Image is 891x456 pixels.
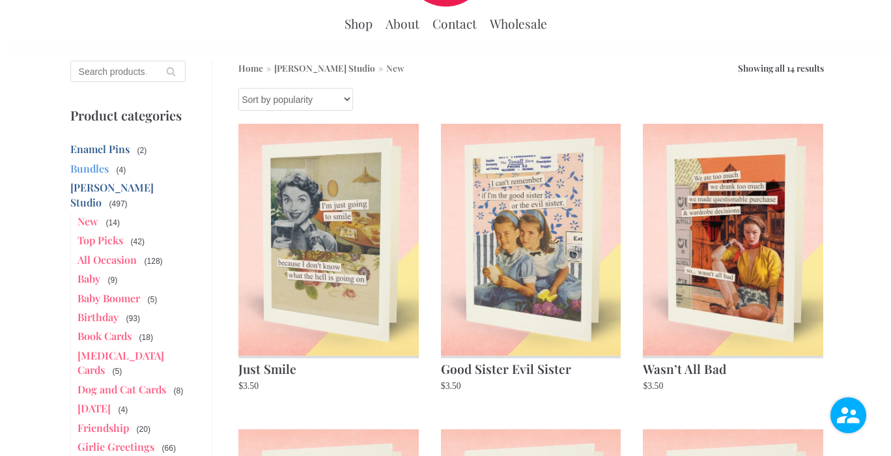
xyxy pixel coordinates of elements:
[78,401,111,415] a: [DATE]
[111,365,124,377] span: (5)
[441,381,445,391] span: $
[432,16,477,32] a: Contact
[643,381,663,391] bdi: 3.50
[147,294,159,306] span: (5)
[441,381,461,391] bdi: 3.50
[78,440,154,453] a: Girlie Greetings
[138,332,154,343] span: (18)
[238,124,419,355] img: Cover image of greeting card, "Just Smile"
[78,329,132,343] a: Book Cards
[738,61,824,75] p: Showing all 14 results
[70,142,130,156] a: Enamel Pins
[70,61,186,82] input: Search products…
[78,272,100,285] a: Baby
[345,16,373,32] a: Shop
[130,236,146,248] span: (42)
[238,61,404,75] nav: Breadcrumb
[345,9,547,38] div: Primary Menu
[115,164,128,176] span: (4)
[125,313,141,324] span: (93)
[78,382,166,396] a: Dog and Cat Cards
[238,124,419,393] a: Just Smile $3.50
[386,16,419,32] a: About
[830,397,866,433] img: user.png
[441,124,621,393] a: Good Sister Evil Sister $3.50
[78,310,119,324] a: Birthday
[78,421,129,435] a: Friendship
[70,180,154,208] a: [PERSON_NAME] Studio
[643,356,823,379] h2: Wasn’t All Bad
[161,442,177,454] span: (66)
[143,255,164,267] span: (128)
[108,198,129,210] span: (497)
[263,62,274,74] span: »
[490,16,547,32] a: Wholesale
[441,124,621,355] img: Cover image of greeting card, "Evil Sister"
[173,385,185,397] span: (8)
[643,381,647,391] span: $
[107,274,119,286] span: (9)
[238,356,419,379] h2: Just Smile
[238,62,263,74] a: Home
[136,145,148,156] span: (2)
[643,124,823,355] img: Cover image of greeting card, "Wasn't all Bad"
[238,381,243,391] span: $
[643,124,823,393] a: Wasn’t All Bad $3.50
[375,62,386,74] span: »
[78,349,164,377] a: [MEDICAL_DATA] Cards
[156,61,186,82] button: Search
[117,404,130,416] span: (4)
[238,88,353,111] select: Shop order
[135,423,152,435] span: (20)
[78,253,137,266] a: All Occasion
[70,108,186,122] p: Product categories
[441,356,621,379] h2: Good Sister Evil Sister
[78,214,98,228] a: New
[70,162,109,175] a: Bundles
[238,381,259,391] bdi: 3.50
[78,233,123,247] a: Top Picks
[78,291,140,305] a: Baby Boomer
[274,62,375,74] a: [PERSON_NAME] Studio
[105,217,121,229] span: (14)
